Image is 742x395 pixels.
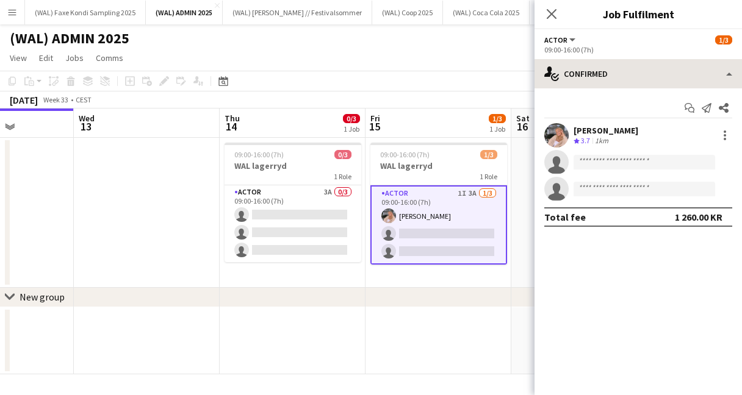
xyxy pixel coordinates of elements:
[343,114,360,123] span: 0/3
[146,1,223,24] button: (WAL) ADMIN 2025
[34,50,58,66] a: Edit
[79,113,95,124] span: Wed
[10,52,27,63] span: View
[372,1,443,24] button: (WAL) Coop 2025
[10,94,38,106] div: [DATE]
[480,150,497,159] span: 1/3
[60,50,88,66] a: Jobs
[535,6,742,22] h3: Job Fulfilment
[225,113,240,124] span: Thu
[225,143,361,262] app-job-card: 09:00-16:00 (7h)0/3WAL lagerryd1 RoleActor3A0/309:00-16:00 (7h)
[91,50,128,66] a: Comms
[380,150,430,159] span: 09:00-16:00 (7h)
[225,185,361,262] app-card-role: Actor3A0/309:00-16:00 (7h)
[516,113,530,124] span: Sat
[489,114,506,123] span: 1/3
[593,136,611,146] div: 1km
[443,1,530,24] button: (WAL) Coca Cola 2025
[225,160,361,171] h3: WAL lagerryd
[344,124,359,133] div: 1 Job
[5,50,32,66] a: View
[715,35,732,44] span: 1/3
[10,29,129,48] h1: (WAL) ADMIN 2025
[334,172,351,181] span: 1 Role
[223,119,240,133] span: 14
[370,113,380,124] span: Fri
[234,150,284,159] span: 09:00-16:00 (7h)
[40,95,71,104] span: Week 33
[514,119,530,133] span: 16
[96,52,123,63] span: Comms
[535,59,742,88] div: Confirmed
[39,52,53,63] span: Edit
[370,185,507,265] app-card-role: Actor1I3A1/309:00-16:00 (7h)[PERSON_NAME]
[25,1,146,24] button: (WAL) Faxe Kondi Sampling 2025
[544,211,586,223] div: Total fee
[77,119,95,133] span: 13
[76,95,92,104] div: CEST
[334,150,351,159] span: 0/3
[581,136,590,145] span: 3.7
[675,211,722,223] div: 1 260.00 KR
[489,124,505,133] div: 1 Job
[544,45,732,54] div: 09:00-16:00 (7h)
[369,119,380,133] span: 15
[223,1,372,24] button: (WAL) [PERSON_NAME] // Festivalsommer
[544,35,577,44] button: Actor
[65,52,84,63] span: Jobs
[574,125,638,136] div: [PERSON_NAME]
[370,143,507,265] app-job-card: 09:00-16:00 (7h)1/3WAL lagerryd1 RoleActor1I3A1/309:00-16:00 (7h)[PERSON_NAME]
[370,160,507,171] h3: WAL lagerryd
[480,172,497,181] span: 1 Role
[20,291,65,303] div: New group
[544,35,567,44] span: Actor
